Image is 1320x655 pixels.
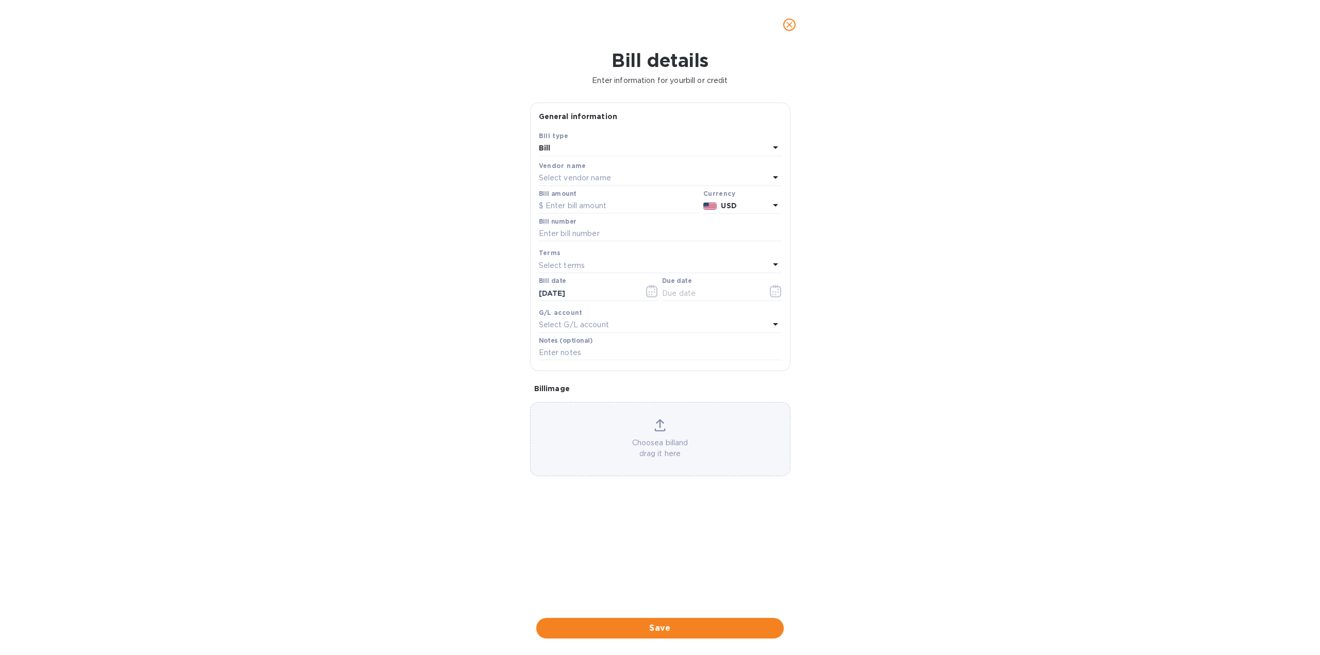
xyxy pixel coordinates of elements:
[539,191,576,197] label: Bill amount
[534,383,786,394] p: Bill image
[539,285,636,301] input: Select date
[8,49,1312,71] h1: Bill details
[539,132,569,140] b: Bill type
[544,622,775,634] span: Save
[662,278,691,284] label: Due date
[539,278,566,284] label: Bill date
[539,249,561,257] b: Terms
[539,226,782,242] input: Enter bill number
[536,618,784,639] button: Save
[703,190,735,197] b: Currency
[539,338,593,344] label: Notes (optional)
[539,345,782,361] input: Enter notes
[539,162,586,170] b: Vendor name
[662,285,760,301] input: Due date
[539,309,583,316] b: G/L account
[539,260,585,271] p: Select terms
[539,219,576,225] label: Bill number
[8,75,1312,86] p: Enter information for your bill or credit
[721,201,736,210] b: USD
[539,173,611,183] p: Select vendor name
[539,112,618,121] b: General information
[531,438,790,459] p: Choose a bill and drag it here
[539,320,609,330] p: Select G/L account
[777,12,802,37] button: close
[539,144,551,152] b: Bill
[539,198,699,214] input: $ Enter bill amount
[703,203,717,210] img: USD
